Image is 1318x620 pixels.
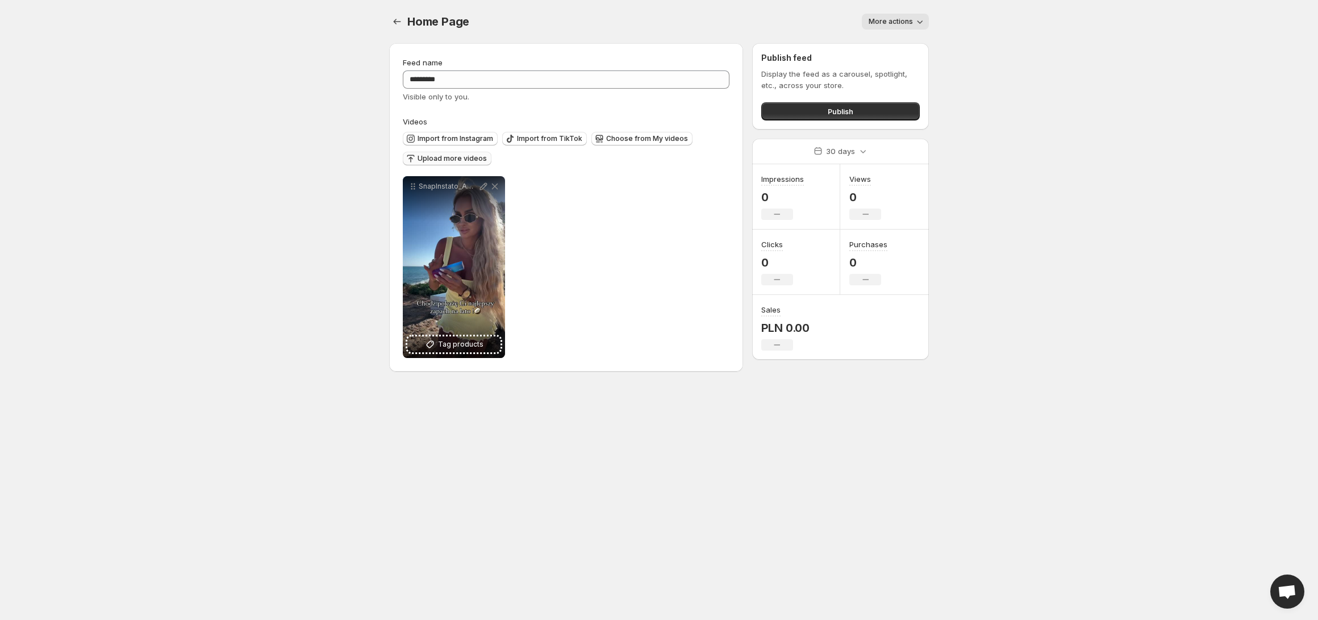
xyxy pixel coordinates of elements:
[849,239,887,250] h3: Purchases
[761,173,804,185] h3: Impressions
[517,134,582,143] span: Import from TikTok
[438,339,483,350] span: Tag products
[849,173,871,185] h3: Views
[826,145,855,157] p: 30 days
[419,182,478,191] p: SnapInstato_AQNB5nUXPLUrBnV7xpj5qnLbv2PNLFba9PNsukoZWzPYMh87fhw9W4NemGUD2fgpIIN4PPlH-yKMU1KZrCIJv...
[761,256,793,269] p: 0
[761,102,920,120] button: Publish
[862,14,929,30] button: More actions
[403,132,498,145] button: Import from Instagram
[403,92,469,101] span: Visible only to you.
[389,14,405,30] button: Settings
[1270,575,1304,609] a: Open chat
[761,52,920,64] h2: Publish feed
[403,152,491,165] button: Upload more videos
[418,134,493,143] span: Import from Instagram
[502,132,587,145] button: Import from TikTok
[403,58,443,67] span: Feed name
[591,132,693,145] button: Choose from My videos
[418,154,487,163] span: Upload more videos
[761,68,920,91] p: Display the feed as a carousel, spotlight, etc., across your store.
[407,336,500,352] button: Tag products
[761,321,810,335] p: PLN 0.00
[849,190,881,204] p: 0
[606,134,688,143] span: Choose from My videos
[869,17,913,26] span: More actions
[761,239,783,250] h3: Clicks
[849,256,887,269] p: 0
[761,304,781,315] h3: Sales
[407,15,469,28] span: Home Page
[403,176,505,358] div: SnapInstato_AQNB5nUXPLUrBnV7xpj5qnLbv2PNLFba9PNsukoZWzPYMh87fhw9W4NemGUD2fgpIIN4PPlH-yKMU1KZrCIJv...
[761,190,804,204] p: 0
[828,106,853,117] span: Publish
[403,117,427,126] span: Videos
